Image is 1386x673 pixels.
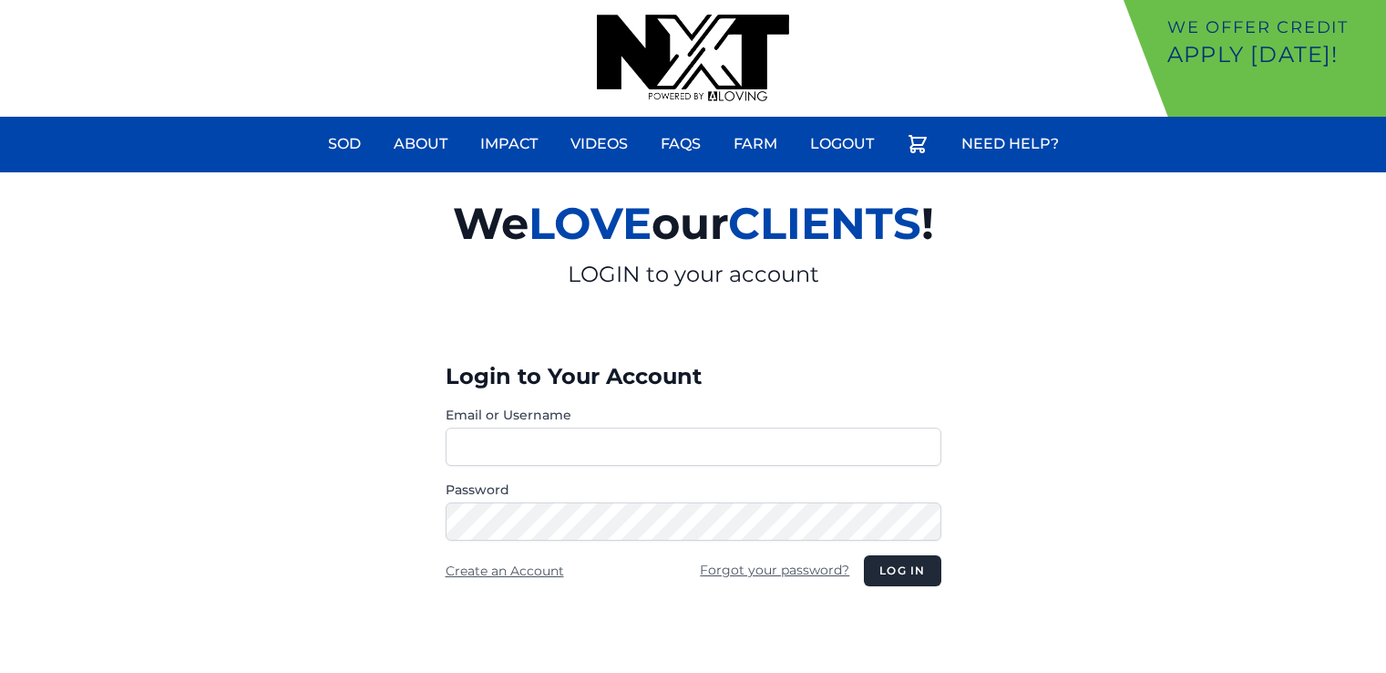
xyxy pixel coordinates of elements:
[560,122,639,166] a: Videos
[864,555,940,586] button: Log in
[1167,15,1379,40] p: We offer Credit
[1167,40,1379,69] p: Apply [DATE]!
[383,122,458,166] a: About
[650,122,712,166] a: FAQs
[723,122,788,166] a: Farm
[597,15,788,102] img: nextdaysod.com Logo
[446,563,564,579] a: Create an Account
[469,122,549,166] a: Impact
[317,122,372,166] a: Sod
[446,481,941,499] label: Password
[728,197,921,250] span: CLIENTS
[446,362,941,391] h3: Login to Your Account
[446,406,941,424] label: Email or Username
[241,260,1145,289] p: LOGIN to your account
[529,197,652,250] span: LOVE
[700,562,849,578] a: Forgot your password?
[950,122,1070,166] a: Need Help?
[241,187,1145,260] h2: We our !
[799,122,885,166] a: Logout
